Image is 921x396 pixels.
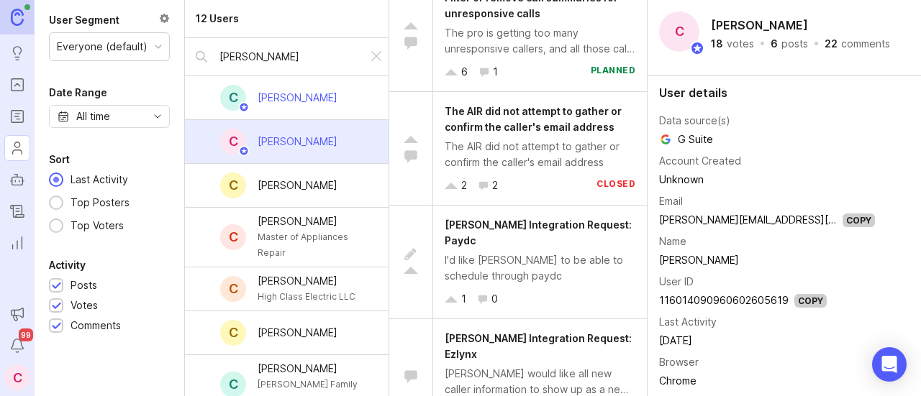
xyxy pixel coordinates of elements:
[258,361,365,377] div: [PERSON_NAME]
[49,11,119,29] div: User Segment
[220,224,246,250] div: C
[445,218,632,247] span: [PERSON_NAME] Integration Request: Paydc
[71,298,98,313] div: Votes
[493,64,498,80] div: 1
[49,151,70,168] div: Sort
[690,41,704,55] img: member badge
[659,372,875,390] td: Chrome
[4,40,30,66] a: Ideas
[219,49,356,65] input: Search by name...
[258,229,365,261] div: Master of Appliances Repair
[4,301,30,327] button: Announcements
[659,11,699,52] div: C
[389,206,647,319] a: [PERSON_NAME] Integration Request: PaydcI'd like [PERSON_NAME] to be able to schedule through pay...
[11,9,24,25] img: Canny Home
[4,135,30,161] a: Users
[445,139,635,170] div: The AIR did not attempt to gather or confirm the caller's email address
[146,111,169,122] svg: toggle icon
[492,178,498,193] div: 2
[4,103,30,129] a: Roadmaps
[659,354,699,370] div: Browser
[63,195,137,211] div: Top Posters
[659,132,713,147] span: G Suite
[659,193,683,209] div: Email
[258,289,355,305] div: High Class Electric LLC
[461,64,468,80] div: 6
[258,273,355,289] div: [PERSON_NAME]
[794,294,827,308] div: Copy
[596,178,635,193] div: closed
[843,213,875,227] div: Copy
[63,218,131,234] div: Top Voters
[4,167,30,193] a: Autopilot
[4,333,30,359] button: Notifications
[220,129,246,155] div: C
[872,347,907,382] div: Open Intercom Messenger
[825,39,838,49] div: 22
[57,39,148,55] div: Everyone (default)
[49,257,86,274] div: Activity
[445,105,622,133] span: The AIR did not attempt to gather or confirm the caller's email address
[445,25,635,57] div: The pro is getting too many unresponsive callers, and all those calls are still sending summaries...
[461,178,467,193] div: 2
[220,320,246,346] div: C
[76,109,110,124] div: All time
[71,318,121,333] div: Comments
[461,291,466,307] div: 1
[4,198,30,224] a: Changelog
[258,134,337,149] div: [PERSON_NAME]
[239,102,250,113] img: member badge
[239,146,250,157] img: member badge
[841,39,890,49] div: comments
[659,293,789,308] div: 116014090960602605619
[49,84,107,101] div: Date Range
[659,314,717,330] div: Last Activity
[659,251,875,270] td: [PERSON_NAME]
[659,172,875,188] div: Unknown
[258,213,365,229] div: [PERSON_NAME]
[711,39,723,49] div: 18
[491,291,498,307] div: 0
[812,39,820,49] div: ·
[63,172,135,188] div: Last Activity
[708,14,811,36] h2: [PERSON_NAME]
[4,364,30,390] button: C
[258,325,337,341] div: [PERSON_NAME]
[659,274,694,290] div: User ID
[4,72,30,98] a: Portal
[781,39,808,49] div: posts
[220,276,246,302] div: C
[659,234,686,249] div: Name
[4,230,30,256] a: Reporting
[220,172,246,198] div: C
[771,39,778,49] div: 6
[258,178,337,193] div: [PERSON_NAME]
[258,90,337,106] div: [PERSON_NAME]
[659,113,730,129] div: Data source(s)
[758,39,766,49] div: ·
[659,133,672,146] img: Google logo
[659,87,909,98] div: User details
[591,64,636,80] div: planned
[389,92,647,206] a: The AIR did not attempt to gather or confirm the caller's email addressThe AIR did not attempt to...
[220,85,246,111] div: C
[727,39,754,49] div: votes
[19,328,33,341] span: 99
[71,277,97,293] div: Posts
[659,153,741,169] div: Account Created
[445,252,635,284] div: I'd like [PERSON_NAME] to be able to schedule through paydc
[659,334,692,346] time: [DATE]
[196,11,239,27] div: 12 Users
[445,332,632,360] span: [PERSON_NAME] Integration Request: Ezlynx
